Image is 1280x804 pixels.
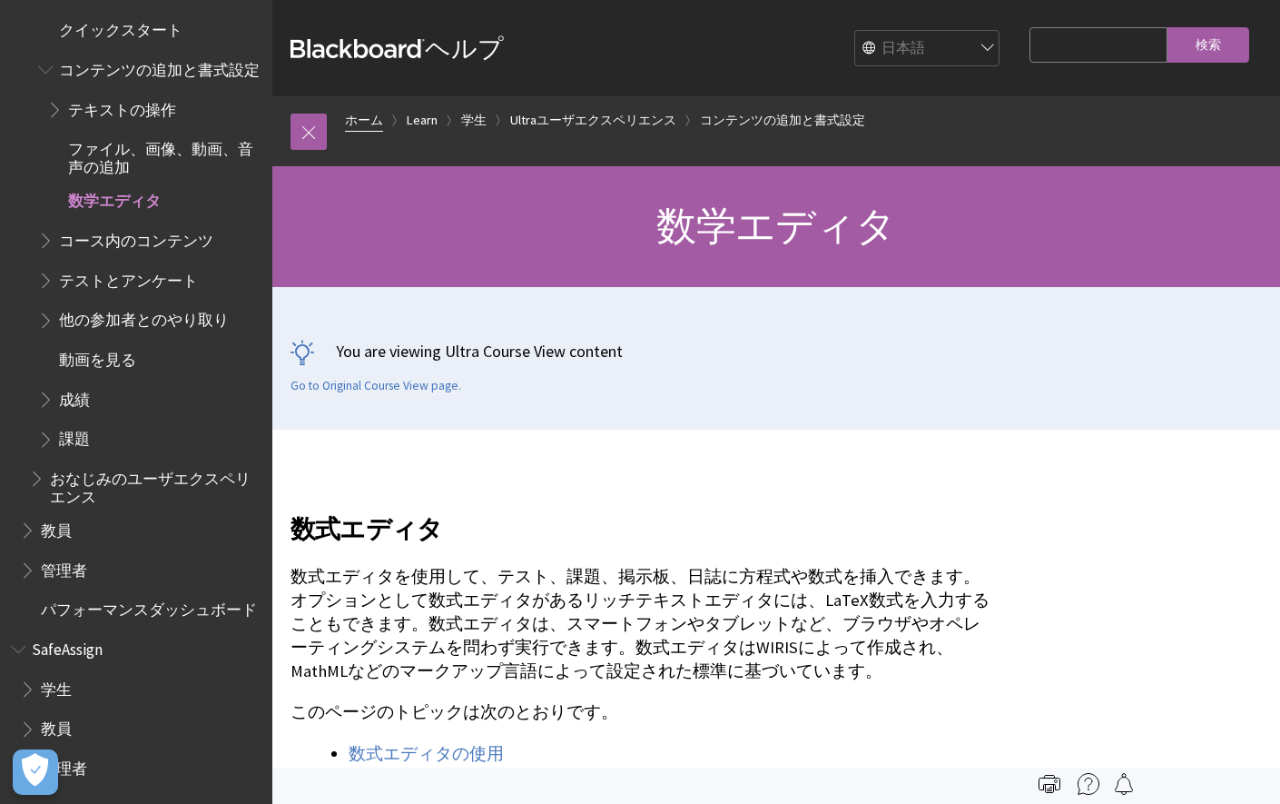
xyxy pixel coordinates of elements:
[59,384,90,409] span: 成績
[407,109,438,132] a: Learn
[59,15,182,40] span: クイックスタート
[461,109,487,132] a: 学生
[59,225,213,250] span: コース内のコンテンツ
[68,134,260,177] span: ファイル、画像、動画、音声の追加
[510,109,676,132] a: Ultraユーザエクスペリエンス
[41,555,87,580] span: 管理者
[50,463,260,506] span: おなじみのユーザエクスペリエンス
[345,109,383,132] a: ホーム
[41,714,72,739] span: 教員
[1078,773,1099,795] img: More help
[290,488,993,548] h2: 数式エディタ
[11,634,261,784] nav: Book outline for Blackboard SafeAssign
[59,305,229,330] span: 他の参加者とのやり取り
[41,595,257,620] span: パフォーマンスダッシュボード
[855,31,1000,67] select: Site Language Selector
[349,743,504,765] a: 数式エディタの使用
[59,265,198,290] span: テストとアンケート
[41,674,72,699] span: 学生
[1167,27,1249,63] input: 検索
[656,201,895,251] span: 数学エディタ
[41,753,87,778] span: 管理者
[59,424,90,449] span: 課題
[290,700,993,724] p: このページのトピックは次のとおりです。
[700,109,865,132] a: コンテンツの追加と書式設定
[290,565,993,684] p: 数式エディタを使用して、テスト、課題、掲示板、日誌に方程式や数式を挿入できます。オプションとして数式エディタがあるリッチテキストエディタには、LaTeX数式を入力することもできます。数式エディタ...
[290,39,425,58] strong: Blackboard
[68,94,176,119] span: テキストの操作
[41,515,72,540] span: 教員
[1113,773,1135,795] img: Follow this page
[68,186,161,211] span: 数学エディタ
[1039,773,1060,795] img: Print
[13,749,58,795] button: 優先設定センターを開く
[59,344,136,369] span: 動画を見る
[32,634,103,659] span: SafeAssign
[290,32,504,65] a: Blackboardヘルプ
[290,340,1262,362] p: You are viewing Ultra Course View content
[290,378,461,394] a: Go to Original Course View page.
[59,55,260,79] span: コンテンツの追加と書式設定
